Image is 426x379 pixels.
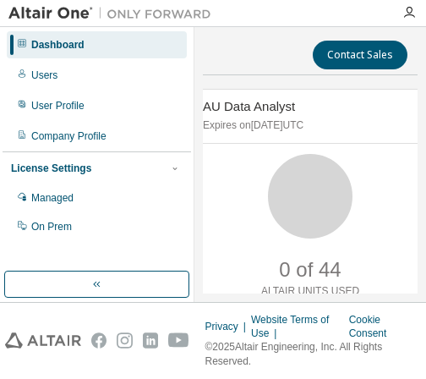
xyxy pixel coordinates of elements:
[31,220,72,233] div: On Prem
[31,38,85,52] div: Dashboard
[203,118,413,133] p: Expires on [DATE] UTC
[261,284,359,299] p: ALTAIR UNITS USED
[349,313,421,340] div: Cookie Consent
[205,340,422,369] p: © 2025 Altair Engineering, Inc. All Rights Reserved.
[31,191,74,205] div: Managed
[31,129,106,143] div: Company Profile
[251,313,349,340] div: Website Terms of Use
[8,5,220,22] img: Altair One
[117,332,132,349] img: instagram.svg
[5,332,81,349] img: altair_logo.svg
[91,332,106,349] img: facebook.svg
[143,332,158,349] img: linkedin.svg
[205,320,251,333] div: Privacy
[31,99,85,113] div: User Profile
[11,162,91,175] div: License Settings
[279,255,341,284] p: 0 of 44
[31,69,57,82] div: Users
[168,332,190,349] img: youtube.svg
[203,99,295,113] span: AU Data Analyst
[313,41,407,69] button: Contact Sales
